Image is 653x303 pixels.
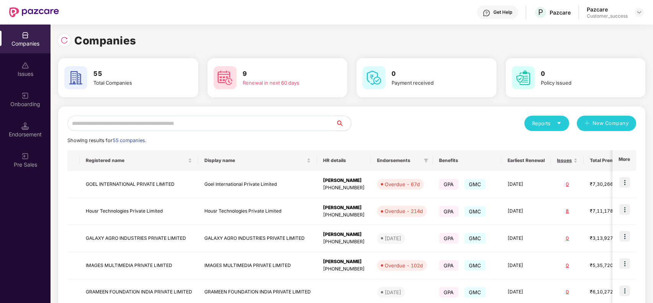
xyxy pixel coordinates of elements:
[590,181,628,188] div: ₹7,30,266.6
[60,36,68,44] img: svg+xml;base64,PHN2ZyBpZD0iUmVsb2FkLTMyeDMyIiB4bWxucz0iaHR0cDovL3d3dy53My5vcmcvMjAwMC9zdmciIHdpZH...
[335,116,351,131] button: search
[198,225,317,252] td: GALAXY AGRO INDUSTRIES PRIVATE LIMITED
[584,121,589,127] span: plus
[619,177,630,188] img: icon
[590,235,628,242] div: ₹3,13,927.2
[464,179,486,190] span: GMC
[501,171,551,198] td: [DATE]
[323,265,365,273] div: [PHONE_NUMBER]
[385,207,423,215] div: Overdue - 214d
[67,138,146,143] span: Showing results for
[550,9,571,16] div: Pazcare
[483,9,490,17] img: svg+xml;base64,PHN2ZyBpZD0iSGVscC0zMngzMiIgeG1sbnM9Imh0dHA6Ly93d3cudzMub3JnLzIwMDAvc3ZnIiB3aWR0aD...
[464,206,486,217] span: GMC
[21,92,29,100] img: svg+xml;base64,PHN2ZyB3aWR0aD0iMjAiIGhlaWdodD0iMjAiIHZpZXdCb3g9IjAgMCAyMCAyMCIgZmlsbD0ibm9uZSIgeG...
[590,157,622,164] span: Total Premium
[501,198,551,225] td: [DATE]
[619,204,630,215] img: icon
[80,252,198,279] td: IMAGES MULTIMEDIA PRIVATE LIMITED
[439,287,459,298] span: GPA
[93,69,176,79] h3: 55
[21,31,29,39] img: svg+xml;base64,PHN2ZyBpZD0iQ29tcGFuaWVzIiB4bWxucz0iaHR0cDovL3d3dy53My5vcmcvMjAwMC9zdmciIHdpZHRoPS...
[612,150,636,171] th: More
[323,177,365,184] div: [PERSON_NAME]
[439,179,459,190] span: GPA
[385,262,423,269] div: Overdue - 102d
[214,66,237,89] img: svg+xml;base64,PHN2ZyB4bWxucz0iaHR0cDovL3d3dy53My5vcmcvMjAwMC9zdmciIHdpZHRoPSI2MCIgaGVpZ2h0PSI2MC...
[557,208,578,215] div: 8
[80,171,198,198] td: GOEL INTERNATIONAL PRIVATE LIMITED
[422,156,430,165] span: filter
[433,150,501,171] th: Benefits
[439,233,459,244] span: GPA
[577,116,636,131] button: plusNew Company
[86,157,186,164] span: Registered name
[323,238,365,246] div: [PHONE_NUMBER]
[587,6,628,13] div: Pazcare
[392,69,475,79] h3: 0
[532,120,562,127] div: Reports
[198,150,317,171] th: Display name
[501,150,551,171] th: Earliest Renewal
[323,211,365,219] div: [PHONE_NUMBER]
[587,13,628,19] div: Customer_success
[590,208,628,215] div: ₹7,11,178.92
[501,252,551,279] td: [DATE]
[198,198,317,225] td: Housr Technologies Private Limited
[439,260,459,271] span: GPA
[243,69,326,79] h3: 9
[385,180,420,188] div: Overdue - 67d
[9,7,59,17] img: New Pazcare Logo
[317,150,371,171] th: HR details
[619,285,630,296] img: icon
[464,260,486,271] span: GMC
[541,69,624,79] h3: 0
[64,66,87,89] img: svg+xml;base64,PHN2ZyB4bWxucz0iaHR0cDovL3d3dy53My5vcmcvMjAwMC9zdmciIHdpZHRoPSI2MCIgaGVpZ2h0PSI2MC...
[557,157,572,164] span: Issues
[424,158,428,163] span: filter
[21,62,29,69] img: svg+xml;base64,PHN2ZyBpZD0iSXNzdWVzX2Rpc2FibGVkIiB4bWxucz0iaHR0cDovL3d3dy53My5vcmcvMjAwMC9zdmciIH...
[557,288,578,296] div: 0
[74,32,136,49] h1: Companies
[636,9,642,15] img: svg+xml;base64,PHN2ZyBpZD0iRHJvcGRvd24tMzJ4MzIiIHhtbG5zPSJodHRwOi8vd3d3LnczLm9yZy8yMDAwL3N2ZyIgd2...
[323,231,365,238] div: [PERSON_NAME]
[385,288,401,296] div: [DATE]
[619,231,630,242] img: icon
[377,157,421,164] span: Endorsements
[557,235,578,242] div: 0
[512,66,535,89] img: svg+xml;base64,PHN2ZyB4bWxucz0iaHR0cDovL3d3dy53My5vcmcvMjAwMC9zdmciIHdpZHRoPSI2MCIgaGVpZ2h0PSI2MC...
[541,79,624,87] div: Policy issued
[501,225,551,252] td: [DATE]
[93,79,176,87] div: Total Companies
[538,8,543,17] span: P
[362,66,385,89] img: svg+xml;base64,PHN2ZyB4bWxucz0iaHR0cDovL3d3dy53My5vcmcvMjAwMC9zdmciIHdpZHRoPSI2MCIgaGVpZ2h0PSI2MC...
[243,79,326,87] div: Renewal in next 60 days
[590,288,628,296] div: ₹6,10,272.4
[557,121,562,126] span: caret-down
[493,9,512,15] div: Get Help
[21,152,29,160] img: svg+xml;base64,PHN2ZyB3aWR0aD0iMjAiIGhlaWdodD0iMjAiIHZpZXdCb3g9IjAgMCAyMCAyMCIgZmlsbD0ibm9uZSIgeG...
[590,262,628,269] div: ₹5,35,720
[204,157,305,164] span: Display name
[21,122,29,130] img: svg+xml;base64,PHN2ZyB3aWR0aD0iMTQuNSIgaGVpZ2h0PSIxNC41IiB2aWV3Qm94PSIwIDAgMTYgMTYiIGZpbGw9Im5vbm...
[323,184,365,192] div: [PHONE_NUMBER]
[392,79,475,87] div: Payment received
[557,181,578,188] div: 0
[80,150,198,171] th: Registered name
[439,206,459,217] span: GPA
[557,262,578,269] div: 0
[198,252,317,279] td: IMAGES MULTIMEDIA PRIVATE LIMITED
[385,234,401,242] div: [DATE]
[593,120,629,127] span: New Company
[464,287,486,298] span: GMC
[323,258,365,265] div: [PERSON_NAME]
[335,120,351,126] span: search
[551,150,584,171] th: Issues
[113,138,146,143] span: 55 companies.
[584,150,634,171] th: Total Premium
[464,233,486,244] span: GMC
[80,198,198,225] td: Housr Technologies Private Limited
[198,171,317,198] td: Goel International Private Limited
[323,204,365,211] div: [PERSON_NAME]
[619,258,630,269] img: icon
